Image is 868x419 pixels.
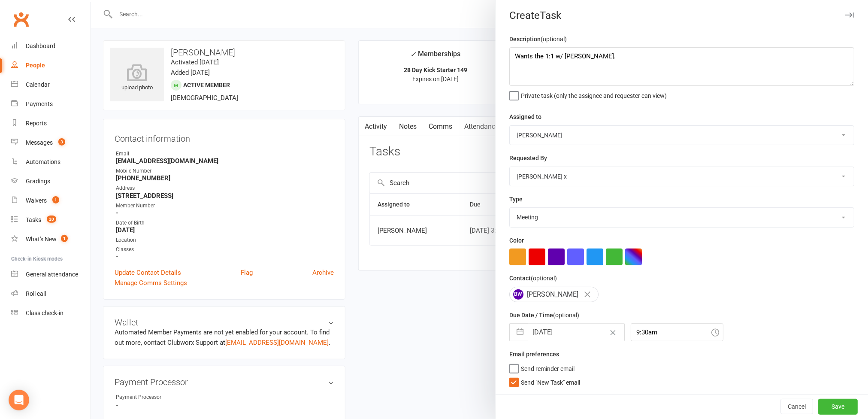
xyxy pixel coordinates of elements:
[26,139,53,146] div: Messages
[9,390,29,410] div: Open Intercom Messenger
[11,191,91,210] a: Waivers 1
[818,399,858,414] button: Save
[26,62,45,69] div: People
[509,236,524,245] label: Color
[11,114,91,133] a: Reports
[11,230,91,249] a: What's New1
[61,235,68,242] span: 1
[496,9,868,21] div: Create Task
[26,178,50,185] div: Gradings
[47,216,56,223] span: 20
[780,399,813,414] button: Cancel
[521,362,575,372] span: Send reminder email
[11,94,91,114] a: Payments
[509,153,547,163] label: Requested By
[26,158,60,165] div: Automations
[509,112,541,121] label: Assigned to
[521,376,580,386] span: Send "New Task" email
[11,304,91,323] a: Class kiosk mode
[26,120,47,127] div: Reports
[26,197,47,204] div: Waivers
[26,290,46,297] div: Roll call
[52,196,59,203] span: 1
[11,265,91,284] a: General attendance kiosk mode
[26,81,50,88] div: Calendar
[541,36,567,43] small: (optional)
[11,172,91,191] a: Gradings
[11,133,91,152] a: Messages 3
[509,194,523,204] label: Type
[509,47,854,86] textarea: Wants the 1:1 w/ [PERSON_NAME].
[11,210,91,230] a: Tasks 20
[509,287,599,302] div: [PERSON_NAME]
[11,36,91,56] a: Dashboard
[509,310,579,320] label: Due Date / Time
[26,100,53,107] div: Payments
[11,284,91,304] a: Roll call
[26,236,57,243] div: What's New
[26,271,78,278] div: General attendance
[605,324,620,340] button: Clear Date
[553,312,579,319] small: (optional)
[11,56,91,75] a: People
[531,275,557,282] small: (optional)
[513,289,523,300] span: BW
[509,273,557,283] label: Contact
[58,138,65,146] span: 3
[11,152,91,172] a: Automations
[509,34,567,44] label: Description
[10,9,32,30] a: Clubworx
[26,43,55,49] div: Dashboard
[521,89,667,99] span: Private task (only the assignee and requester can view)
[509,349,559,359] label: Email preferences
[26,310,64,316] div: Class check-in
[26,216,41,223] div: Tasks
[11,75,91,94] a: Calendar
